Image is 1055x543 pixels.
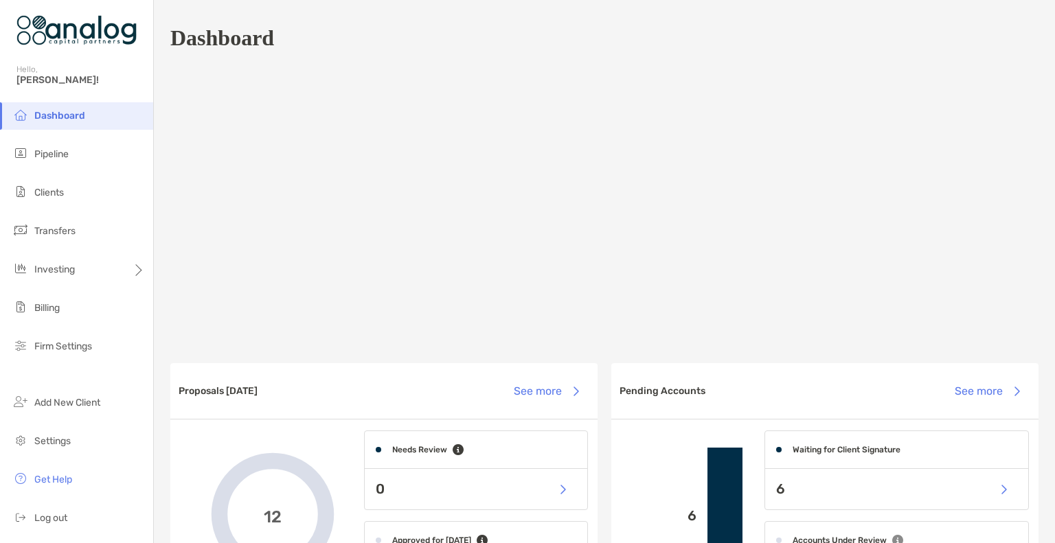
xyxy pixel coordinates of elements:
[12,432,29,448] img: settings icon
[179,385,258,397] h3: Proposals [DATE]
[34,110,85,122] span: Dashboard
[392,445,447,454] h4: Needs Review
[12,509,29,525] img: logout icon
[12,393,29,410] img: add_new_client icon
[16,74,145,86] span: [PERSON_NAME]!
[12,106,29,123] img: dashboard icon
[34,397,100,408] span: Add New Client
[34,225,76,237] span: Transfers
[376,481,385,498] p: 0
[12,145,29,161] img: pipeline icon
[622,507,696,524] p: 6
[34,148,69,160] span: Pipeline
[944,376,1030,406] button: See more
[12,470,29,487] img: get-help icon
[34,264,75,275] span: Investing
[12,222,29,238] img: transfers icon
[620,385,705,397] h3: Pending Accounts
[34,187,64,198] span: Clients
[170,25,274,51] h1: Dashboard
[776,481,785,498] p: 6
[34,302,60,314] span: Billing
[12,337,29,354] img: firm-settings icon
[264,505,282,524] span: 12
[503,376,589,406] button: See more
[34,512,67,524] span: Log out
[34,474,72,485] span: Get Help
[16,5,137,55] img: Zoe Logo
[12,299,29,315] img: billing icon
[12,183,29,200] img: clients icon
[34,435,71,447] span: Settings
[34,340,92,352] span: Firm Settings
[793,445,900,454] h4: Waiting for Client Signature
[12,260,29,277] img: investing icon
